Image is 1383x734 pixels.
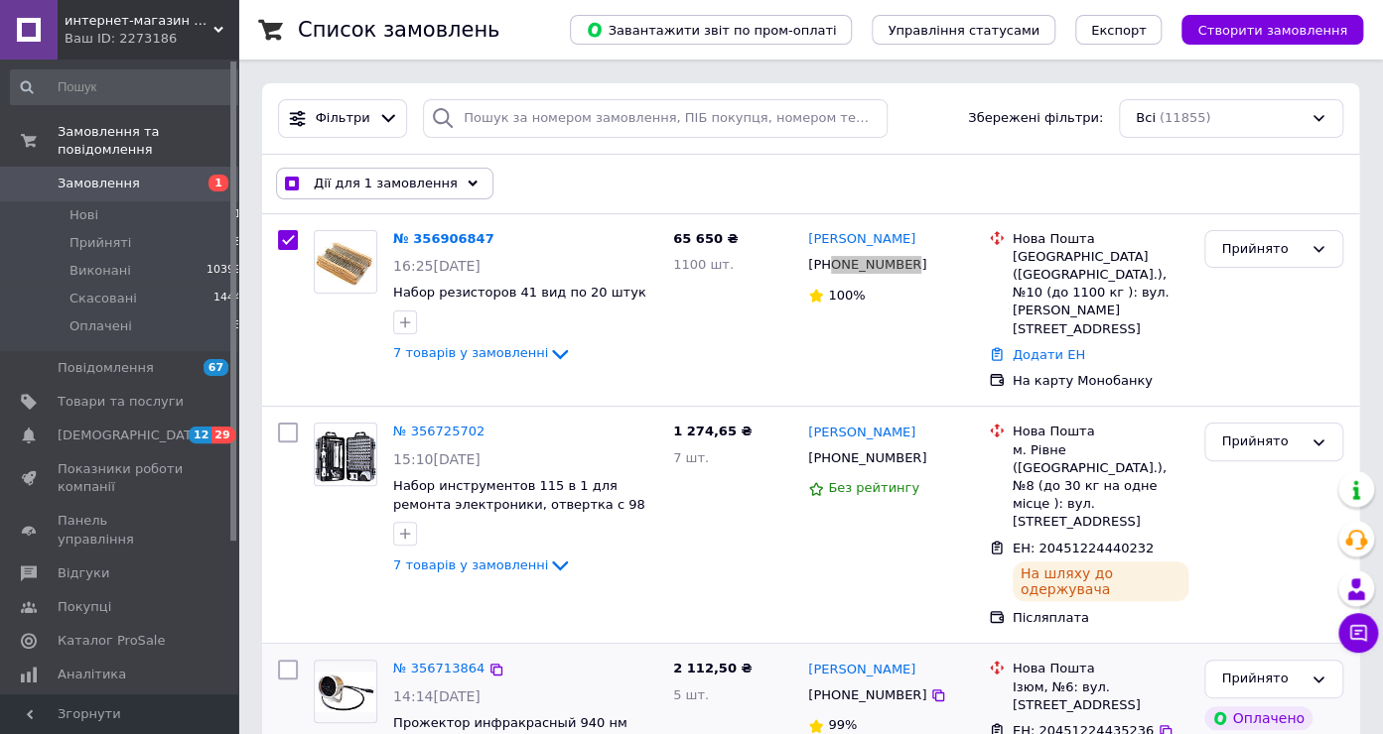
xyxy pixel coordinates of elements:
[872,15,1055,45] button: Управління статусами
[315,427,376,483] img: Фото товару
[1181,15,1363,45] button: Створити замовлення
[828,480,919,495] span: Без рейтингу
[1221,669,1303,689] div: Прийнято
[1013,248,1189,338] div: [GEOGRAPHIC_DATA] ([GEOGRAPHIC_DATA].), №10 (до 1100 кг ): вул. [PERSON_NAME][STREET_ADDRESS]
[1204,706,1312,730] div: Оплачено
[189,427,211,443] span: 12
[1197,23,1347,38] span: Створити замовлення
[808,424,915,442] a: [PERSON_NAME]
[58,512,184,548] span: Панель управління
[1013,541,1154,555] span: ЕН: 20451224440232
[808,230,915,249] a: [PERSON_NAME]
[58,427,205,444] span: [DEMOGRAPHIC_DATA]
[393,661,484,675] a: № 356713864
[69,317,132,335] span: Оплачені
[673,450,709,465] span: 7 шт.
[1013,372,1189,390] div: На карту Монобанку
[968,109,1103,128] span: Збережені фільтри:
[1075,15,1163,45] button: Експорт
[1013,230,1189,248] div: Нова Пошта
[298,18,499,42] h1: Список замовлень
[58,666,126,683] span: Аналітика
[208,175,228,191] span: 1
[393,231,494,246] a: № 356906847
[673,661,752,675] span: 2 112,50 ₴
[1013,423,1189,440] div: Нова Пошта
[234,317,241,335] span: 3
[1013,609,1189,627] div: Післяплата
[393,557,572,572] a: 7 товарів у замовленні
[204,359,228,376] span: 67
[393,285,646,300] a: Набор резисторов 41 вид по 20 штук
[808,661,915,679] a: [PERSON_NAME]
[314,660,377,723] a: Фото товару
[58,123,238,159] span: Замовлення та повідомлення
[65,12,213,30] span: интернет-магазин «Multitex»(минимальный заказ 500 гр)
[888,23,1039,38] span: Управління статусами
[804,682,930,708] div: [PHONE_NUMBER]
[315,237,376,286] img: Фото товару
[234,234,241,252] span: 8
[1013,561,1189,601] div: На шляху до одержувача
[1013,678,1189,714] div: Ізюм, №6: вул. [STREET_ADDRESS]
[58,359,154,377] span: Повідомлення
[1338,613,1378,653] button: Чат з покупцем
[207,262,241,280] span: 10399
[69,290,137,307] span: Скасовані
[393,346,548,361] span: 7 товарів у замовленні
[58,632,165,650] span: Каталог ProSale
[1013,441,1189,532] div: м. Рівне ([GEOGRAPHIC_DATA].), №8 (до 30 кг на одне місце ): вул. [STREET_ADDRESS]
[1091,23,1147,38] span: Експорт
[673,424,752,438] span: 1 274,65 ₴
[393,557,548,572] span: 7 товарів у замовленні
[393,451,481,467] span: 15:10[DATE]
[1160,110,1211,125] span: (11855)
[828,717,857,732] span: 99%
[10,69,243,105] input: Пошук
[1013,347,1085,362] a: Додати ЕН
[58,460,184,496] span: Показники роботи компанії
[213,290,241,307] span: 1444
[393,424,484,438] a: № 356725702
[393,345,572,360] a: 7 товарів у замовленні
[1013,660,1189,677] div: Нова Пошта
[58,598,111,616] span: Покупці
[314,175,458,192] span: Дії для 1 замовлення
[1162,22,1363,37] a: Створити замовлення
[423,99,888,138] input: Пошук за номером замовлення, ПІБ покупця, номером телефону, Email, номером накладної
[58,393,184,411] span: Товари та послуги
[211,427,234,443] span: 29
[673,257,734,272] span: 1100 шт.
[393,478,645,530] a: Набор инструментов 115 в 1 для ремонта электроники, отвертка с 98 битами
[58,175,140,192] span: Замовлення
[58,564,109,582] span: Відгуки
[673,687,709,702] span: 5 шт.
[828,288,865,303] span: 100%
[570,15,852,45] button: Завантажити звіт по пром-оплаті
[804,445,930,471] div: [PHONE_NUMBER]
[234,206,241,224] span: 1
[804,252,930,278] div: [PHONE_NUMBER]
[69,234,131,252] span: Прийняті
[315,672,376,712] img: Фото товару
[69,206,98,224] span: Нові
[673,231,738,246] span: 65 650 ₴
[586,21,836,39] span: Завантажити звіт по пром-оплаті
[69,262,131,280] span: Виконані
[65,30,238,48] div: Ваш ID: 2273186
[314,230,377,294] a: Фото товару
[1221,431,1303,452] div: Прийнято
[393,258,481,274] span: 16:25[DATE]
[314,423,377,486] a: Фото товару
[393,688,481,704] span: 14:14[DATE]
[1136,109,1156,128] span: Всі
[1221,239,1303,260] div: Прийнято
[316,109,370,128] span: Фільтри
